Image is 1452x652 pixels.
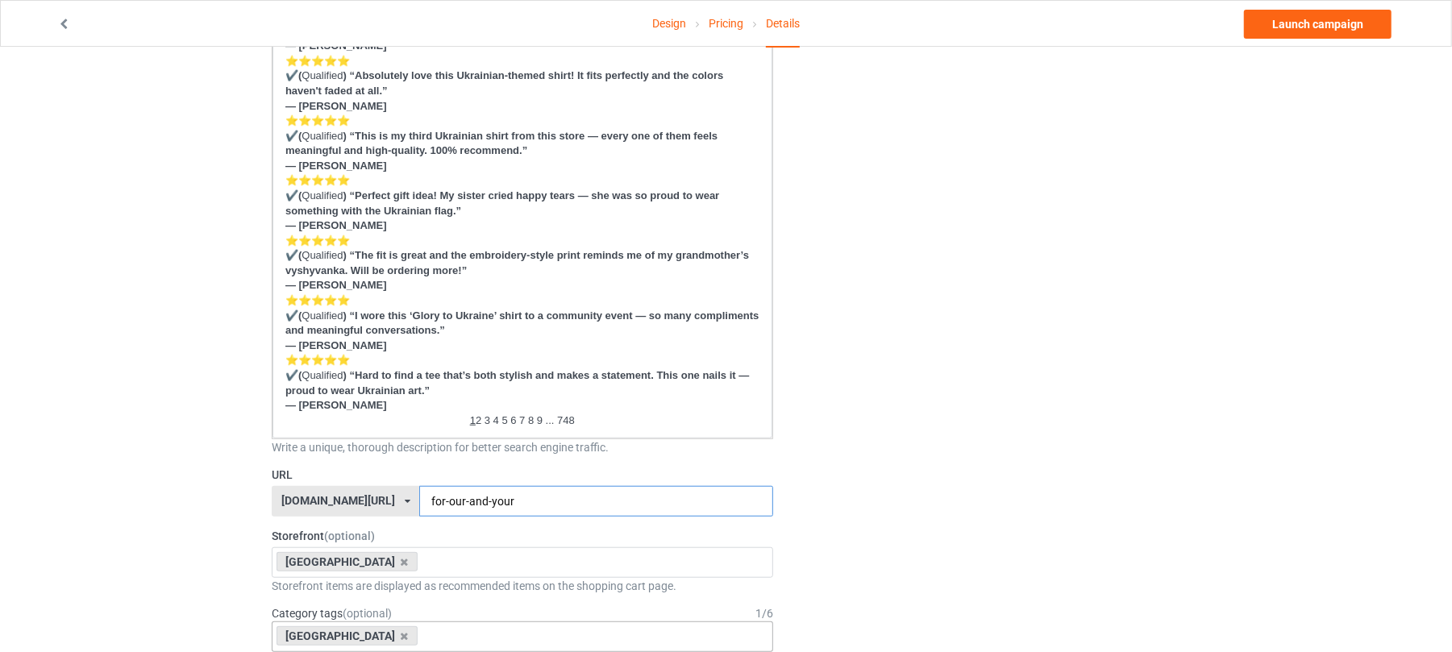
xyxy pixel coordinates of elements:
[285,279,387,291] strong: — [PERSON_NAME]
[285,249,302,261] strong: ✔️(
[285,235,350,247] strong: ⭐️⭐️⭐️⭐️⭐️
[285,55,350,67] strong: ⭐️⭐️⭐️⭐️⭐️
[285,69,726,97] strong: ) “Absolutely love this Ukrainian-themed shirt! It fits perfectly and the colors haven't faded at...
[285,69,759,98] p: Qualified
[1244,10,1392,39] a: Launch campaign
[285,309,302,322] strong: ✔️(
[285,130,721,157] strong: ) “This is my third Ukrainian shirt from this store — every one of them feels meaningful and high...
[652,1,686,46] a: Design
[285,294,350,306] strong: ⭐️⭐️⭐️⭐️⭐️
[285,129,759,159] p: Qualified
[285,189,302,201] strong: ✔️(
[272,605,392,621] label: Category tags
[277,626,418,646] div: [GEOGRAPHIC_DATA]
[285,160,387,172] strong: — [PERSON_NAME]
[285,413,759,429] p: 2 3 4 5 6 7 8 9 ... 748
[285,368,759,398] p: Qualified
[324,529,375,542] span: (optional)
[285,369,302,381] strong: ✔️(
[285,130,302,142] strong: ✔️(
[285,100,387,112] strong: — [PERSON_NAME]
[285,249,752,276] strong: ) “The fit is great and the embroidery-style print reminds me of my grandmother’s vyshyvanka. Wil...
[281,495,395,506] div: [DOMAIN_NAME][URL]
[285,309,759,338] p: Qualified
[285,309,762,337] strong: ) “I wore this ‘Glory to Ukraine’ shirt to a community event — so many compliments and meaningful...
[285,219,387,231] strong: — [PERSON_NAME]
[285,189,759,218] p: Qualified
[766,1,800,48] div: Details
[285,69,302,81] strong: ✔️(
[709,1,743,46] a: Pricing
[343,607,392,620] span: (optional)
[285,399,387,411] strong: — [PERSON_NAME]
[470,414,476,426] u: 1
[285,174,350,186] strong: ⭐️⭐️⭐️⭐️⭐️
[272,467,773,483] label: URL
[272,528,773,544] label: Storefront
[285,114,350,127] strong: ⭐️⭐️⭐️⭐️⭐️
[272,578,773,594] div: Storefront items are displayed as recommended items on the shopping cart page.
[272,439,773,455] div: Write a unique, thorough description for better search engine traffic.
[285,369,752,397] strong: ) “Hard to find a tee that’s both stylish and makes a statement. This one nails it — proud to wea...
[277,552,418,571] div: [GEOGRAPHIC_DATA]
[285,339,387,351] strong: — [PERSON_NAME]
[285,354,350,366] strong: ⭐️⭐️⭐️⭐️⭐️
[285,248,759,278] p: Qualified
[755,605,773,621] div: 1 / 6
[285,189,722,217] strong: ) “Perfect gift idea! My sister cried happy tears — she was so proud to wear something with the U...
